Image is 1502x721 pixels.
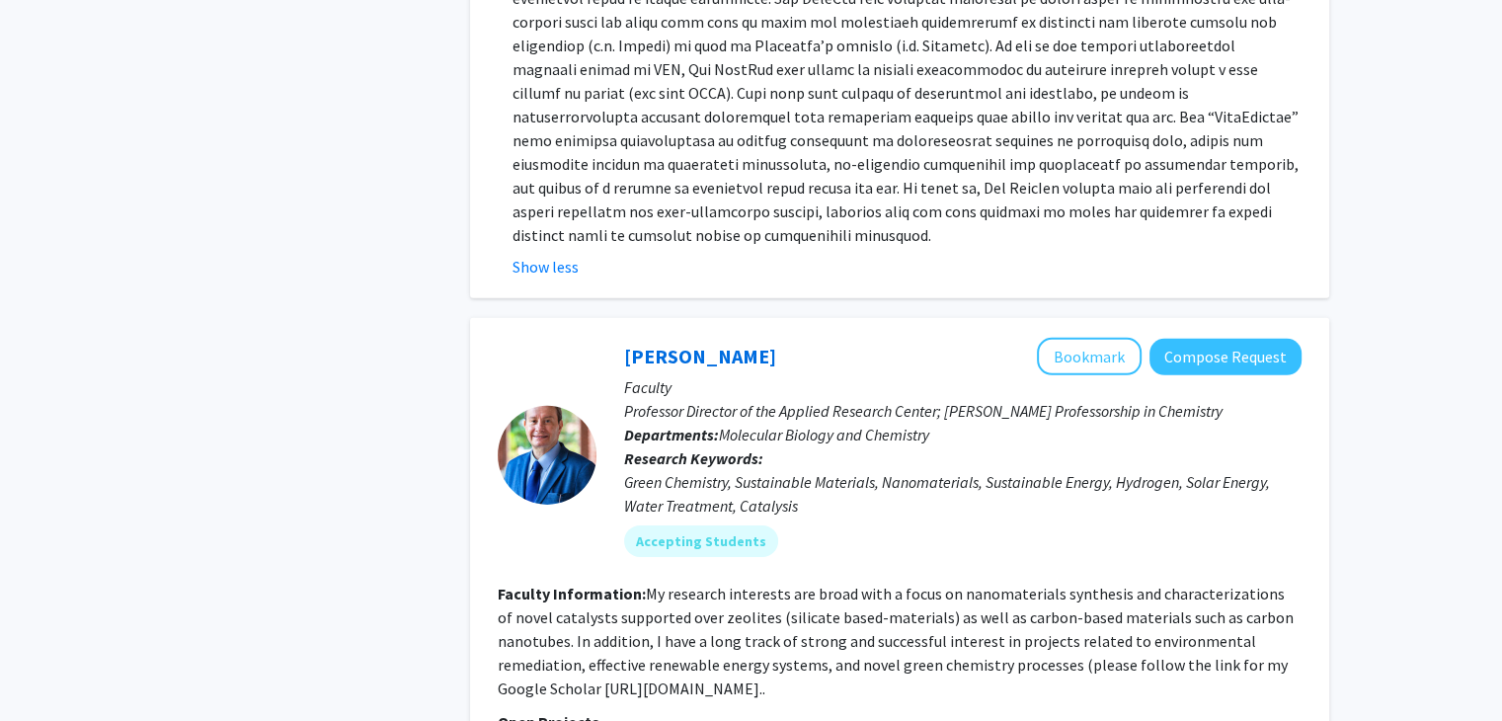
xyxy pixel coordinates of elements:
b: Research Keywords: [624,448,763,468]
iframe: Chat [15,632,84,706]
fg-read-more: My research interests are broad with a focus on nanomaterials synthesis and characterizations of ... [498,584,1294,698]
p: Faculty [624,375,1302,399]
button: Add Tarek Abdel-Fattah to Bookmarks [1037,338,1142,375]
a: [PERSON_NAME] [624,344,776,368]
b: Faculty Information: [498,584,646,603]
b: Departments: [624,425,719,444]
p: Professor Director of the Applied Research Center; [PERSON_NAME] Professorship in Chemistry [624,399,1302,423]
button: Show less [513,255,579,279]
mat-chip: Accepting Students [624,525,778,557]
span: Molecular Biology and Chemistry [719,425,929,444]
div: Green Chemistry, Sustainable Materials, Nanomaterials, Sustainable Energy, Hydrogen, Solar Energy... [624,470,1302,518]
button: Compose Request to Tarek Abdel-Fattah [1149,339,1302,375]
